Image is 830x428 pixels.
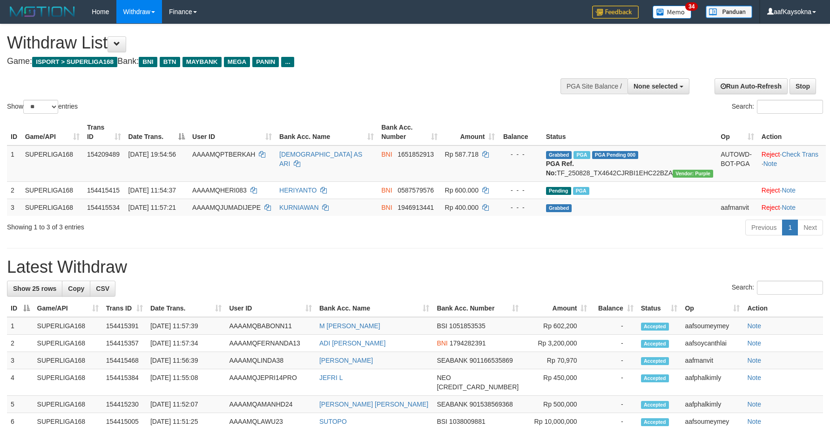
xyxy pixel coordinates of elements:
td: AAAAMQAMANHD24 [225,396,316,413]
span: BTN [160,57,180,67]
span: Accepted [641,357,669,365]
a: Copy [62,281,90,297]
td: aafsoumeymey [681,317,743,335]
a: 1 [782,220,798,235]
span: MAYBANK [182,57,222,67]
span: Grabbed [546,151,572,159]
a: CSV [90,281,115,297]
span: BNI [381,151,392,158]
span: NEO [437,374,451,381]
td: [DATE] 11:57:34 [147,335,225,352]
th: Bank Acc. Name: activate to sort column ascending [276,119,378,145]
span: 34 [685,2,698,11]
span: Copy 901538569368 to clipboard [469,400,513,408]
td: Rp 3,200,000 [522,335,591,352]
a: M [PERSON_NAME] [319,322,380,330]
span: Copy [68,285,84,292]
h1: Withdraw List [7,34,544,52]
span: BSI [437,322,447,330]
td: SUPERLIGA168 [21,145,83,182]
th: Status: activate to sort column ascending [637,300,682,317]
a: Note [747,339,761,347]
td: 5 [7,396,34,413]
td: SUPERLIGA168 [34,317,102,335]
a: [PERSON_NAME] [319,357,373,364]
span: Copy 5859459254537433 to clipboard [437,383,519,391]
label: Search: [732,100,823,114]
span: [DATE] 11:54:37 [128,186,176,194]
span: BNI [381,204,392,211]
td: · · [758,145,826,182]
th: Game/API: activate to sort column ascending [21,119,83,145]
span: Marked by aafsoycanthlai [573,187,589,195]
a: JEFRI L [319,374,343,381]
td: [DATE] 11:52:07 [147,396,225,413]
a: KURNIAWAN [279,204,319,211]
a: Note [747,357,761,364]
a: Reject [762,204,780,211]
a: Note [763,160,777,167]
a: Check Trans [782,151,818,158]
h4: Game: Bank: [7,57,544,66]
td: aafphalkimly [681,369,743,396]
a: Run Auto-Refresh [715,78,788,94]
td: Rp 70,970 [522,352,591,369]
td: 154415468 [102,352,147,369]
th: Amount: activate to sort column ascending [522,300,591,317]
span: ... [281,57,294,67]
span: Copy 1651852913 to clipboard [398,151,434,158]
th: User ID: activate to sort column ascending [225,300,316,317]
a: HERIYANTO [279,186,317,194]
a: Note [747,418,761,425]
td: - [591,396,637,413]
div: PGA Site Balance / [560,78,628,94]
span: Copy 901166535869 to clipboard [469,357,513,364]
span: 154209489 [87,151,120,158]
td: 1 [7,317,34,335]
a: Previous [745,220,783,235]
span: Rp 587.718 [445,151,479,158]
td: · [758,199,826,216]
th: ID [7,119,21,145]
td: aafmanvit [717,199,758,216]
td: 154415391 [102,317,147,335]
td: AAAAMQLINDA38 [225,352,316,369]
span: AAAAMQHERI083 [192,186,247,194]
th: Action [743,300,823,317]
div: Showing 1 to 3 of 3 entries [7,219,339,232]
td: - [591,317,637,335]
td: SUPERLIGA168 [34,369,102,396]
td: Rp 500,000 [522,396,591,413]
th: User ID: activate to sort column ascending [189,119,276,145]
span: Copy 1946913441 to clipboard [398,204,434,211]
a: Reject [762,151,780,158]
a: Stop [790,78,816,94]
span: [DATE] 19:54:56 [128,151,176,158]
a: SUTOPO [319,418,347,425]
select: Showentries [23,100,58,114]
a: Reject [762,186,780,194]
td: AAAAMQBABONN11 [225,317,316,335]
input: Search: [757,100,823,114]
button: None selected [628,78,689,94]
a: Note [747,322,761,330]
a: Next [797,220,823,235]
td: SUPERLIGA168 [34,396,102,413]
td: · [758,181,826,199]
th: Bank Acc. Number: activate to sort column ascending [378,119,441,145]
a: Note [782,204,796,211]
td: - [591,335,637,352]
span: MEGA [224,57,250,67]
td: 154415384 [102,369,147,396]
span: Marked by aafchhiseyha [574,151,590,159]
img: panduan.png [706,6,752,18]
span: PGA Pending [592,151,639,159]
a: Note [747,374,761,381]
div: - - - [502,150,538,159]
label: Show entries [7,100,78,114]
span: Copy 1038009881 to clipboard [449,418,486,425]
span: PANIN [252,57,279,67]
input: Search: [757,281,823,295]
span: Grabbed [546,204,572,212]
div: - - - [502,203,538,212]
